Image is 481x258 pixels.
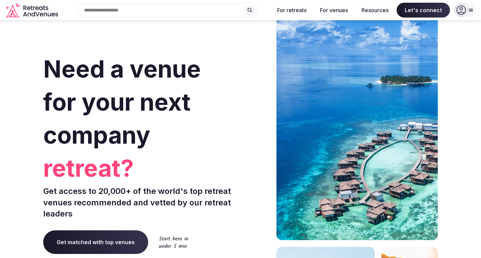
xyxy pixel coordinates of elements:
span: Need a venue for your next company [43,55,201,149]
span: Let's connect [397,3,450,18]
img: Start here in under 5 min [159,236,188,248]
button: For venues [315,3,353,18]
button: Resources [356,3,394,18]
p: Get access to 20,000+ of the world's top retreat venues recommended and vetted by our retreat lea... [43,185,238,220]
a: Visit the homepage [5,3,59,18]
span: retreat? [43,152,238,185]
svg: Retreats and Venues company logo [5,3,59,18]
button: For retreats [272,3,312,18]
a: Get matched with top venues [43,230,148,254]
